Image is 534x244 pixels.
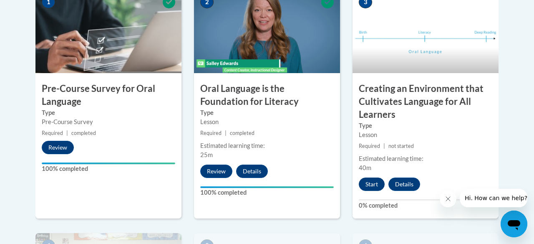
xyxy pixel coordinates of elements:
[353,82,499,121] h3: Creating an Environment that Cultivates Language for All Learners
[359,154,492,163] div: Estimated learning time:
[359,121,492,130] label: Type
[200,130,222,136] span: Required
[359,130,492,140] div: Lesson
[230,130,254,136] span: completed
[388,143,414,149] span: not started
[42,164,175,173] label: 100% completed
[501,211,527,237] iframe: Button to launch messaging window
[236,165,268,178] button: Details
[388,178,420,191] button: Details
[200,186,334,188] div: Your progress
[42,117,175,127] div: Pre-Course Survey
[460,189,527,207] iframe: Message from company
[359,164,371,171] span: 40m
[359,178,385,191] button: Start
[66,130,68,136] span: |
[200,188,334,197] label: 100% completed
[42,108,175,117] label: Type
[200,108,334,117] label: Type
[359,201,492,210] label: 0% completed
[200,165,232,178] button: Review
[440,191,456,207] iframe: Close message
[359,143,380,149] span: Required
[35,82,181,108] h3: Pre-Course Survey for Oral Language
[200,117,334,127] div: Lesson
[194,82,340,108] h3: Oral Language is the Foundation for Literacy
[200,151,213,158] span: 25m
[42,163,175,164] div: Your progress
[71,130,96,136] span: completed
[42,141,74,154] button: Review
[42,130,63,136] span: Required
[200,141,334,150] div: Estimated learning time:
[383,143,385,149] span: |
[225,130,227,136] span: |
